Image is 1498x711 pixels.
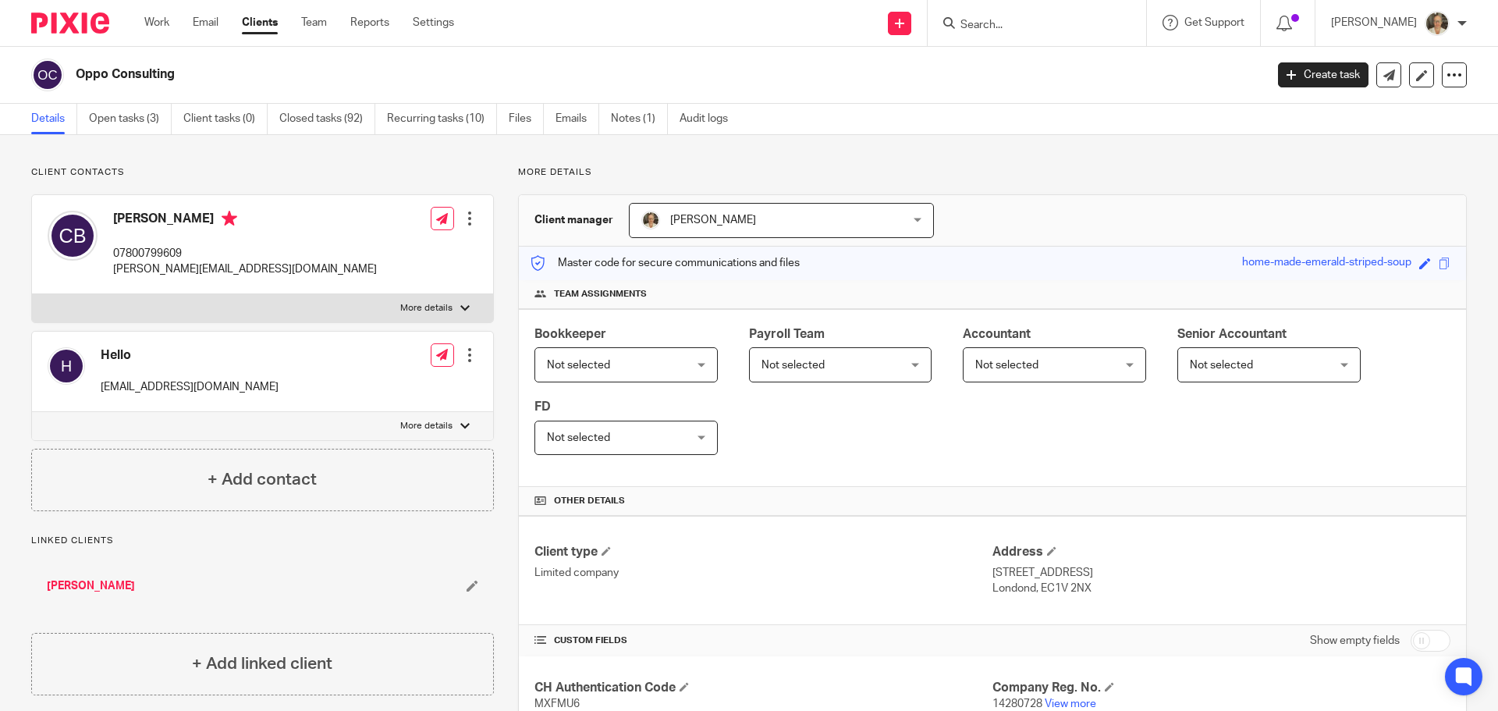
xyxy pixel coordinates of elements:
h4: Company Reg. No. [992,680,1450,696]
p: Limited company [534,565,992,581]
a: Emails [556,104,599,134]
span: Not selected [761,360,825,371]
span: Accountant [963,328,1031,340]
span: Get Support [1184,17,1244,28]
span: Senior Accountant [1177,328,1287,340]
img: Pete%20with%20glasses.jpg [1425,11,1450,36]
h3: Client manager [534,212,613,228]
h4: + Add linked client [192,652,332,676]
p: 07800799609 [113,246,377,261]
a: View more [1045,699,1096,709]
span: Bookkeeper [534,328,606,340]
a: Create task [1278,62,1368,87]
h4: CH Authentication Code [534,680,992,696]
a: Closed tasks (92) [279,104,375,134]
a: Settings [413,15,454,30]
span: Team assignments [554,288,647,300]
a: [PERSON_NAME] [47,578,135,594]
p: More details [400,302,453,315]
p: Master code for secure communications and files [531,255,800,271]
span: Other details [554,495,625,507]
input: Search [959,19,1099,33]
label: Show empty fields [1310,633,1400,649]
span: FD [534,400,551,413]
h4: + Add contact [208,467,317,492]
h4: Client type [534,544,992,560]
a: Client tasks (0) [183,104,268,134]
p: More details [518,166,1467,179]
p: Linked clients [31,535,494,547]
span: Not selected [1190,360,1253,371]
img: Pete%20with%20glasses.jpg [641,211,660,229]
img: svg%3E [31,59,64,91]
a: Work [144,15,169,30]
span: Not selected [547,432,610,443]
a: Clients [242,15,278,30]
p: [STREET_ADDRESS] [992,565,1450,581]
a: Audit logs [680,104,740,134]
h4: CUSTOM FIELDS [534,635,992,647]
a: Notes (1) [611,104,668,134]
a: Files [509,104,544,134]
h2: Oppo Consulting [76,66,1019,83]
a: Open tasks (3) [89,104,172,134]
h4: [PERSON_NAME] [113,211,377,230]
p: Londond, EC1V 2NX [992,581,1450,596]
img: svg%3E [48,347,85,385]
p: More details [400,420,453,432]
p: [EMAIL_ADDRESS][DOMAIN_NAME] [101,379,279,395]
h4: Hello [101,347,279,364]
p: [PERSON_NAME] [1331,15,1417,30]
a: Details [31,104,77,134]
p: Client contacts [31,166,494,179]
p: [PERSON_NAME][EMAIL_ADDRESS][DOMAIN_NAME] [113,261,377,277]
a: Email [193,15,218,30]
div: home-made-emerald-striped-soup [1242,254,1411,272]
span: 14280728 [992,699,1042,709]
span: Payroll Team [749,328,825,340]
a: Reports [350,15,389,30]
h4: Address [992,544,1450,560]
span: MXFMU6 [534,699,580,709]
a: Team [301,15,327,30]
a: Recurring tasks (10) [387,104,497,134]
img: Pixie [31,12,109,34]
img: svg%3E [48,211,98,261]
span: Not selected [975,360,1038,371]
span: Not selected [547,360,610,371]
i: Primary [222,211,237,226]
span: [PERSON_NAME] [670,215,756,226]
